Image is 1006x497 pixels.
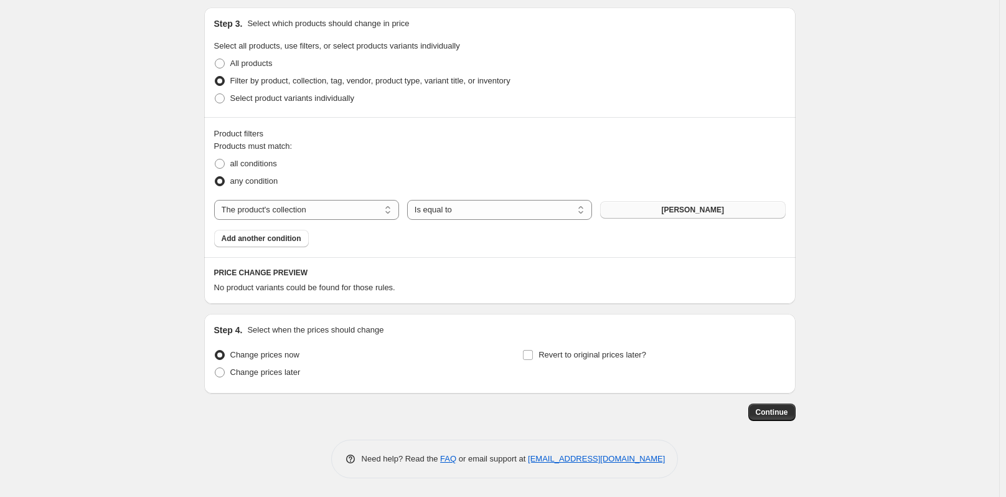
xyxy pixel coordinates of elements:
p: Select when the prices should change [247,324,383,336]
div: Product filters [214,128,786,140]
a: FAQ [440,454,456,463]
button: Add another condition [214,230,309,247]
span: Change prices now [230,350,299,359]
button: Continue [748,404,796,421]
span: Continue [756,407,788,417]
h2: Step 3. [214,17,243,30]
span: Add another condition [222,234,301,244]
span: Revert to original prices later? [538,350,646,359]
h6: PRICE CHANGE PREVIEW [214,268,786,278]
span: Change prices later [230,367,301,377]
span: Filter by product, collection, tag, vendor, product type, variant title, or inventory [230,76,510,85]
span: Need help? Read the [362,454,441,463]
span: All products [230,59,273,68]
span: any condition [230,176,278,186]
span: all conditions [230,159,277,168]
a: [EMAIL_ADDRESS][DOMAIN_NAME] [528,454,665,463]
span: Select product variants individually [230,93,354,103]
p: Select which products should change in price [247,17,409,30]
span: Products must match: [214,141,293,151]
span: Select all products, use filters, or select products variants individually [214,41,460,50]
span: No product variants could be found for those rules. [214,283,395,292]
h2: Step 4. [214,324,243,336]
button: ajinomoto gyoza [600,201,785,219]
span: [PERSON_NAME] [661,205,724,215]
span: or email support at [456,454,528,463]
